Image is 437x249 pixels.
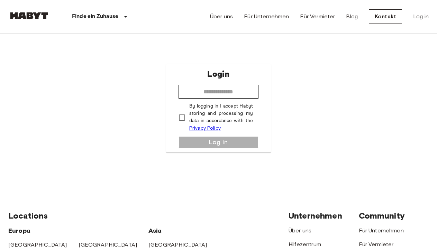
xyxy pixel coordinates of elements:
span: Unternehmen [289,211,342,221]
span: Community [359,211,405,221]
p: Finde ein Zuhause [72,12,119,21]
p: By logging in I accept Habyt storing and processing my data in accordance with the [189,103,253,132]
img: Habyt [8,12,50,19]
a: Privacy Policy [189,125,221,131]
a: Über uns [289,227,311,234]
span: Asia [148,227,162,234]
a: Für Unternehmen [359,227,404,234]
a: Blog [346,12,358,21]
a: Für Vermieter [359,241,394,248]
a: Für Vermieter [300,12,335,21]
a: Für Unternehmen [244,12,289,21]
a: [GEOGRAPHIC_DATA] [79,241,137,248]
span: Locations [8,211,48,221]
a: [GEOGRAPHIC_DATA] [148,241,207,248]
a: [GEOGRAPHIC_DATA] [8,241,67,248]
a: Über uns [210,12,233,21]
a: Log in [413,12,429,21]
p: Login [207,68,229,81]
span: Europa [8,227,30,234]
a: Kontakt [369,9,402,24]
a: Hilfezentrum [289,241,321,248]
